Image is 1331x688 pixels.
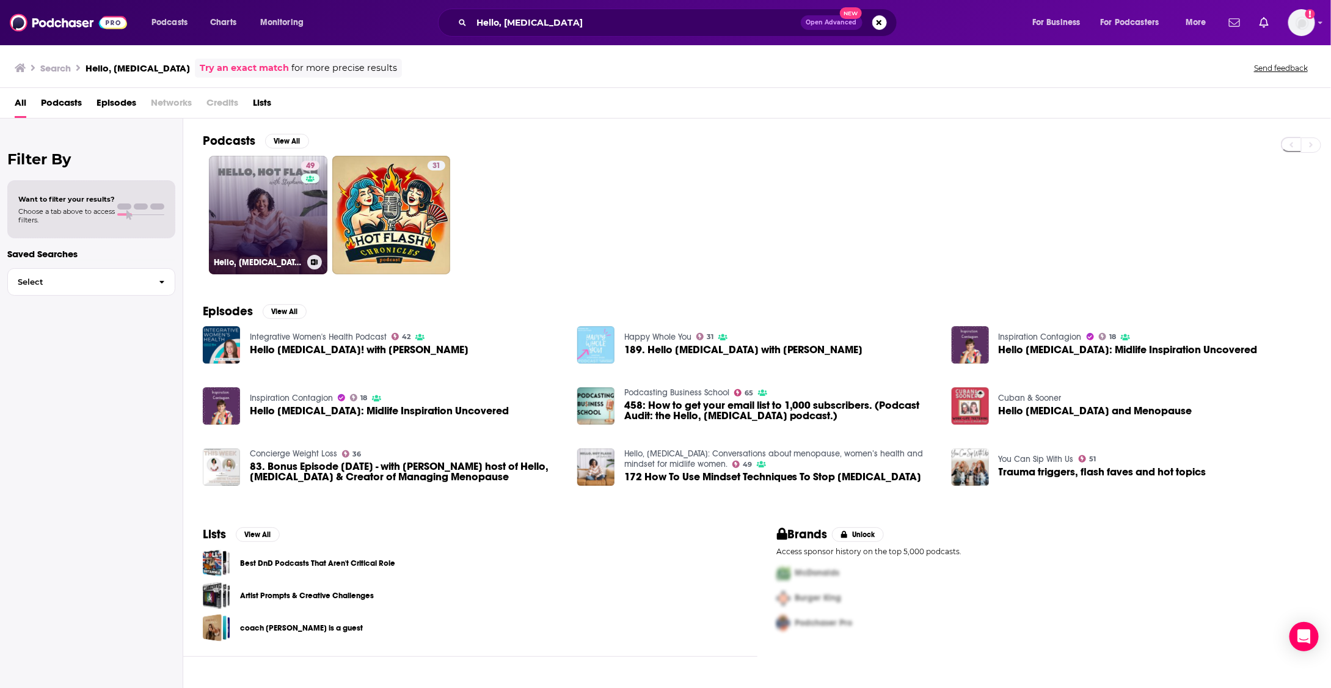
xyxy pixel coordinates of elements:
[203,582,230,609] span: Artist Prompts & Creative Challenges
[1089,456,1096,462] span: 51
[999,406,1192,416] span: Hello [MEDICAL_DATA] and Menopause
[332,156,451,274] a: 31
[206,93,238,118] span: Credits
[301,161,319,170] a: 49
[624,400,937,421] span: 458: How to get your email list to 1,000 subscribers. (Podcast Audit: the Hello, [MEDICAL_DATA] p...
[203,133,309,148] a: PodcastsView All
[263,304,307,319] button: View All
[577,326,614,364] img: 189. Hello Hot Flash with Stephanie Shaw
[1099,333,1117,340] a: 18
[428,161,445,170] a: 31
[999,345,1258,355] a: Hello Hot Flash: Midlife Inspiration Uncovered
[795,568,840,579] span: McDonalds
[203,527,226,542] h2: Lists
[143,13,203,32] button: open menu
[250,345,469,355] a: Hello Hot Flash! with Stephanie Shaw
[203,326,240,364] img: Hello Hot Flash! with Stephanie Shaw
[203,448,240,486] img: 83. Bonus Episode May 2023 - with Stephanie Shaw host of Hello, Hot Flashes & Creator of Managing...
[777,527,828,542] h2: Brands
[707,334,713,340] span: 31
[151,93,192,118] span: Networks
[210,14,236,31] span: Charts
[10,11,127,34] img: Podchaser - Follow, Share and Rate Podcasts
[734,389,754,397] a: 65
[624,332,691,342] a: Happy Whole You
[772,561,795,586] img: First Pro Logo
[291,61,397,75] span: for more precise results
[41,93,82,118] span: Podcasts
[577,387,614,425] img: 458: How to get your email list to 1,000 subscribers. (Podcast Audit: the Hello, Hot Flash podcast.)
[203,133,255,148] h2: Podcasts
[265,134,309,148] button: View All
[240,621,363,635] a: coach [PERSON_NAME] is a guest
[952,448,989,486] img: Trauma triggers, flash faves and hot topics
[1109,334,1116,340] span: 18
[450,9,909,37] div: Search podcasts, credits, & more...
[772,586,795,611] img: Second Pro Logo
[999,454,1074,464] a: You Can Sip With Us
[624,400,937,421] a: 458: How to get your email list to 1,000 subscribers. (Podcast Audit: the Hello, Hot Flash podcast.)
[624,387,729,398] a: Podcasting Business School
[360,395,367,401] span: 18
[250,332,387,342] a: Integrative Women's Health Podcast
[260,14,304,31] span: Monitoring
[202,13,244,32] a: Charts
[795,618,853,629] span: Podchaser Pro
[86,62,190,74] h3: Hello, [MEDICAL_DATA]
[214,257,302,268] h3: Hello, [MEDICAL_DATA]: Conversations about menopause, women’s health and mindset for midlife women.
[250,461,563,482] span: 83. Bonus Episode [DATE] - with [PERSON_NAME] host of Hello, [MEDICAL_DATA] & Creator of Managing...
[253,93,271,118] a: Lists
[772,611,795,636] img: Third Pro Logo
[1255,12,1274,33] a: Show notifications dropdown
[392,333,411,340] a: 42
[999,393,1062,403] a: Cuban & Sooner
[832,527,884,542] button: Unlock
[1079,455,1096,463] a: 51
[777,547,1312,556] p: Access sponsor history on the top 5,000 podcasts.
[1101,14,1159,31] span: For Podcasters
[203,304,307,319] a: EpisodesView All
[352,452,361,457] span: 36
[203,549,230,577] a: Best DnD Podcasts That Aren't Critical Role
[236,527,280,542] button: View All
[1024,13,1096,32] button: open menu
[250,393,333,403] a: Inspiration Contagion
[8,278,149,286] span: Select
[999,332,1082,342] a: Inspiration Contagion
[203,304,253,319] h2: Episodes
[18,195,115,203] span: Want to filter your results?
[952,387,989,425] a: Hello Hot Flashes and Menopause
[306,160,315,172] span: 49
[999,467,1206,477] a: Trauma triggers, flash faves and hot topics
[97,93,136,118] span: Episodes
[250,406,509,416] span: Hello [MEDICAL_DATA]: Midlife Inspiration Uncovered
[209,156,327,274] a: 49Hello, [MEDICAL_DATA]: Conversations about menopause, women’s health and mindset for midlife wo...
[240,557,395,570] a: Best DnD Podcasts That Aren't Critical Role
[624,448,924,469] a: Hello, Hot Flash: Conversations about menopause, women’s health and mindset for midlife women.
[999,406,1192,416] a: Hello Hot Flashes and Menopause
[795,593,842,604] span: Burger King
[1224,12,1245,33] a: Show notifications dropdown
[1288,9,1315,36] button: Show profile menu
[203,527,280,542] a: ListsView All
[40,62,71,74] h3: Search
[624,472,922,482] a: 172 How To Use Mindset Techniques To Stop Hot Flashes
[624,472,922,482] span: 172 How To Use Mindset Techniques To Stop [MEDICAL_DATA]
[1032,14,1081,31] span: For Business
[250,406,509,416] a: Hello Hot Flash: Midlife Inspiration Uncovered
[240,589,374,602] a: Artist Prompts & Creative Challenges
[743,462,752,467] span: 49
[432,160,440,172] span: 31
[624,345,863,355] span: 189. Hello [MEDICAL_DATA] with [PERSON_NAME]
[577,448,614,486] img: 172 How To Use Mindset Techniques To Stop Hot Flashes
[250,461,563,482] a: 83. Bonus Episode May 2023 - with Stephanie Shaw host of Hello, Hot Flashes & Creator of Managing...
[801,15,862,30] button: Open AdvancedNew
